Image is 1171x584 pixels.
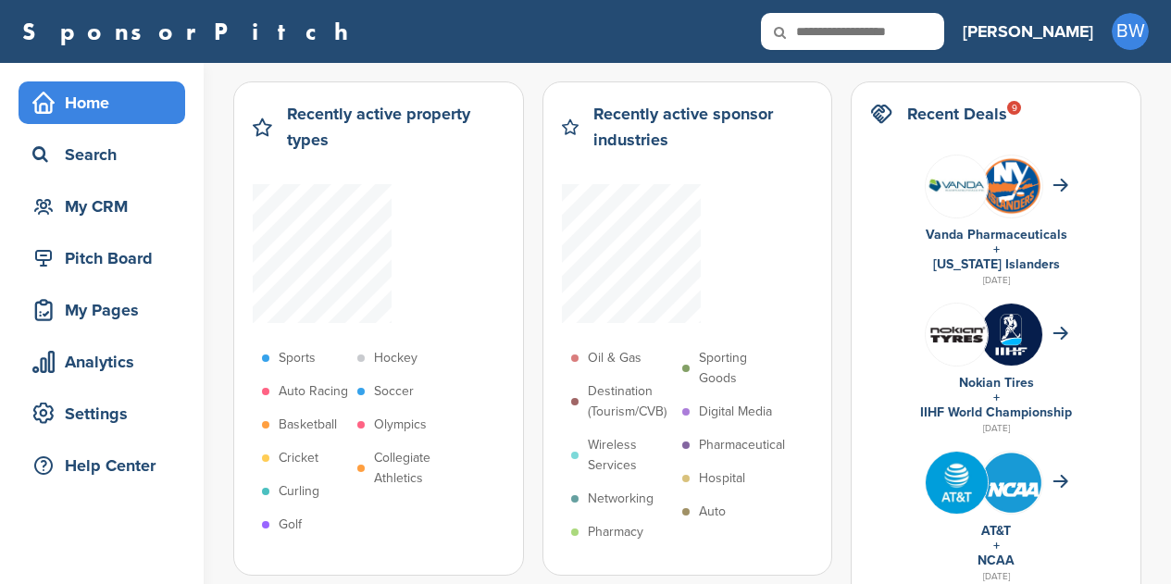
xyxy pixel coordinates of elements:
[19,185,185,228] a: My CRM
[19,392,185,435] a: Settings
[933,256,1060,272] a: [US_STATE] Islanders
[19,444,185,487] a: Help Center
[374,415,427,435] p: Olympics
[279,348,316,368] p: Sports
[963,19,1093,44] h3: [PERSON_NAME]
[993,390,1000,405] a: +
[588,435,673,476] p: Wireless Services
[907,101,1007,127] h2: Recent Deals
[19,81,185,124] a: Home
[22,19,360,43] a: SponsorPitch
[374,381,414,402] p: Soccer
[959,375,1034,391] a: Nokian Tires
[588,348,642,368] p: Oil & Gas
[699,468,745,489] p: Hospital
[1112,13,1149,50] span: BW
[870,272,1122,289] div: [DATE]
[28,190,185,223] div: My CRM
[980,452,1042,514] img: St3croq2 400x400
[374,448,459,489] p: Collegiate Athletics
[279,481,319,502] p: Curling
[19,237,185,280] a: Pitch Board
[926,304,988,366] img: Leqgnoiz 400x400
[588,522,643,542] p: Pharmacy
[279,448,318,468] p: Cricket
[926,155,988,217] img: 8shs2v5q 400x400
[926,452,988,514] img: Tpli2eyp 400x400
[926,227,1067,242] a: Vanda Pharmaceuticals
[699,402,772,422] p: Digital Media
[993,538,1000,553] a: +
[28,86,185,119] div: Home
[279,381,348,402] p: Auto Racing
[963,11,1093,52] a: [PERSON_NAME]
[699,502,726,522] p: Auto
[920,404,1072,420] a: IIHF World Championship
[870,420,1122,437] div: [DATE]
[19,133,185,176] a: Search
[19,289,185,331] a: My Pages
[28,345,185,379] div: Analytics
[978,553,1015,568] a: NCAA
[28,397,185,430] div: Settings
[993,242,1000,257] a: +
[28,293,185,327] div: My Pages
[980,156,1042,217] img: Open uri20141112 64162 1syu8aw?1415807642
[981,523,1011,539] a: AT&T
[28,138,185,171] div: Search
[279,415,337,435] p: Basketball
[593,101,813,153] h2: Recently active sponsor industries
[588,489,654,509] p: Networking
[699,435,785,455] p: Pharmaceutical
[699,348,784,389] p: Sporting Goods
[28,242,185,275] div: Pitch Board
[1007,101,1021,115] div: 9
[374,348,417,368] p: Hockey
[980,304,1042,366] img: Zskrbj6 400x400
[588,381,673,422] p: Destination (Tourism/CVB)
[287,101,505,153] h2: Recently active property types
[28,449,185,482] div: Help Center
[279,515,302,535] p: Golf
[19,341,185,383] a: Analytics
